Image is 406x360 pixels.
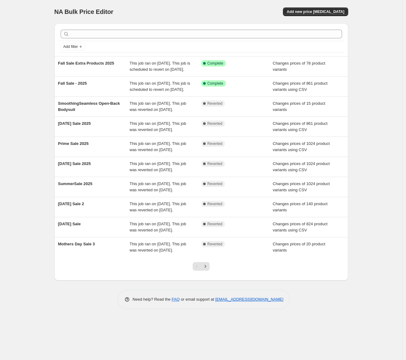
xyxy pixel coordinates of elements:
[207,222,223,227] span: Reverted
[130,222,186,232] span: This job ran on [DATE]. This job was reverted on [DATE].
[273,201,327,212] span: Changes prices of 140 product variants
[58,161,91,166] span: [DATE] Sale 2025
[273,141,330,152] span: Changes prices of 1024 product variants using CSV
[130,201,186,212] span: This job ran on [DATE]. This job was reverted on [DATE].
[130,61,190,72] span: This job ran on [DATE]. This job is scheduled to revert on [DATE].
[273,81,327,92] span: Changes prices of 861 product variants using CSV
[130,161,186,172] span: This job ran on [DATE]. This job was reverted on [DATE].
[130,242,186,252] span: This job ran on [DATE]. This job was reverted on [DATE].
[273,242,325,252] span: Changes prices of 20 product variants
[58,121,91,126] span: [DATE] Sale 2025
[207,242,223,247] span: Reverted
[130,141,186,152] span: This job ran on [DATE]. This job was reverted on [DATE].
[207,141,223,146] span: Reverted
[130,121,186,132] span: This job ran on [DATE]. This job was reverted on [DATE].
[58,201,84,206] span: [DATE] Sale 2
[133,297,172,302] span: Need help? Read the
[130,81,190,92] span: This job ran on [DATE]. This job is scheduled to revert on [DATE].
[273,161,330,172] span: Changes prices of 1024 product variants using CSV
[215,297,283,302] a: [EMAIL_ADDRESS][DOMAIN_NAME]
[58,81,87,86] span: Fall Sale - 2025
[201,262,210,271] button: Next
[58,181,92,186] span: SummerSale 2025
[193,262,210,271] nav: Pagination
[273,101,325,112] span: Changes prices of 15 product variants
[207,161,223,166] span: Reverted
[58,61,114,66] span: Fall Sale Extra Products 2025
[58,222,81,226] span: [DATE] Sale
[207,101,223,106] span: Reverted
[58,141,89,146] span: Prime Sale 2025
[54,8,113,15] span: NA Bulk Price Editor
[58,242,95,246] span: Mothers Day Sale 3
[287,9,344,14] span: Add new price [MEDICAL_DATA]
[63,44,78,49] span: Add filter
[207,201,223,206] span: Reverted
[180,297,215,302] span: or email support at
[273,61,325,72] span: Changes prices of 78 product variants
[273,222,327,232] span: Changes prices of 824 product variants using CSV
[58,101,120,112] span: SmoothingSeamless Open-Back Bodysuit
[172,297,180,302] a: FAQ
[273,121,327,132] span: Changes prices of 861 product variants using CSV
[207,181,223,186] span: Reverted
[61,43,85,50] button: Add filter
[130,101,186,112] span: This job ran on [DATE]. This job was reverted on [DATE].
[207,61,223,66] span: Complete
[130,181,186,192] span: This job ran on [DATE]. This job was reverted on [DATE].
[273,181,330,192] span: Changes prices of 1024 product variants using CSV
[283,7,348,16] button: Add new price [MEDICAL_DATA]
[207,81,223,86] span: Complete
[207,121,223,126] span: Reverted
